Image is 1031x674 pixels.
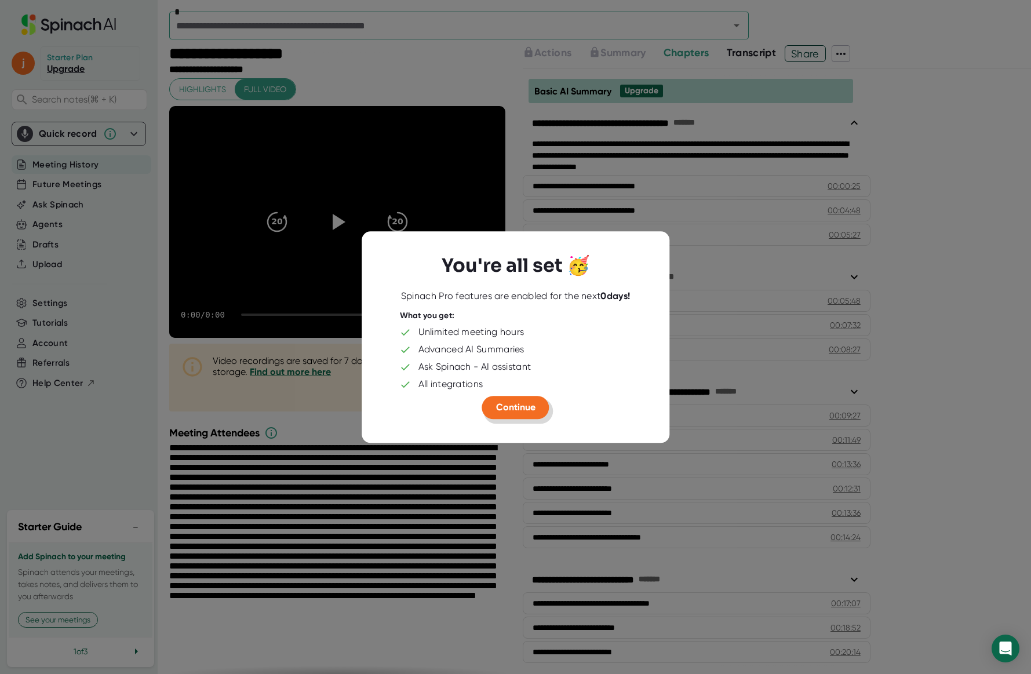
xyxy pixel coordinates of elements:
[400,311,455,321] div: What you get:
[401,290,630,302] div: Spinach Pro features are enabled for the next
[496,402,535,413] span: Continue
[600,290,630,301] b: 0 days!
[442,255,590,277] h3: You're all set 🥳
[418,326,524,338] div: Unlimited meeting hours
[482,396,549,419] button: Continue
[418,378,483,390] div: All integrations
[992,635,1019,662] div: Open Intercom Messenger
[418,361,531,373] div: Ask Spinach - AI assistant
[418,344,524,355] div: Advanced AI Summaries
